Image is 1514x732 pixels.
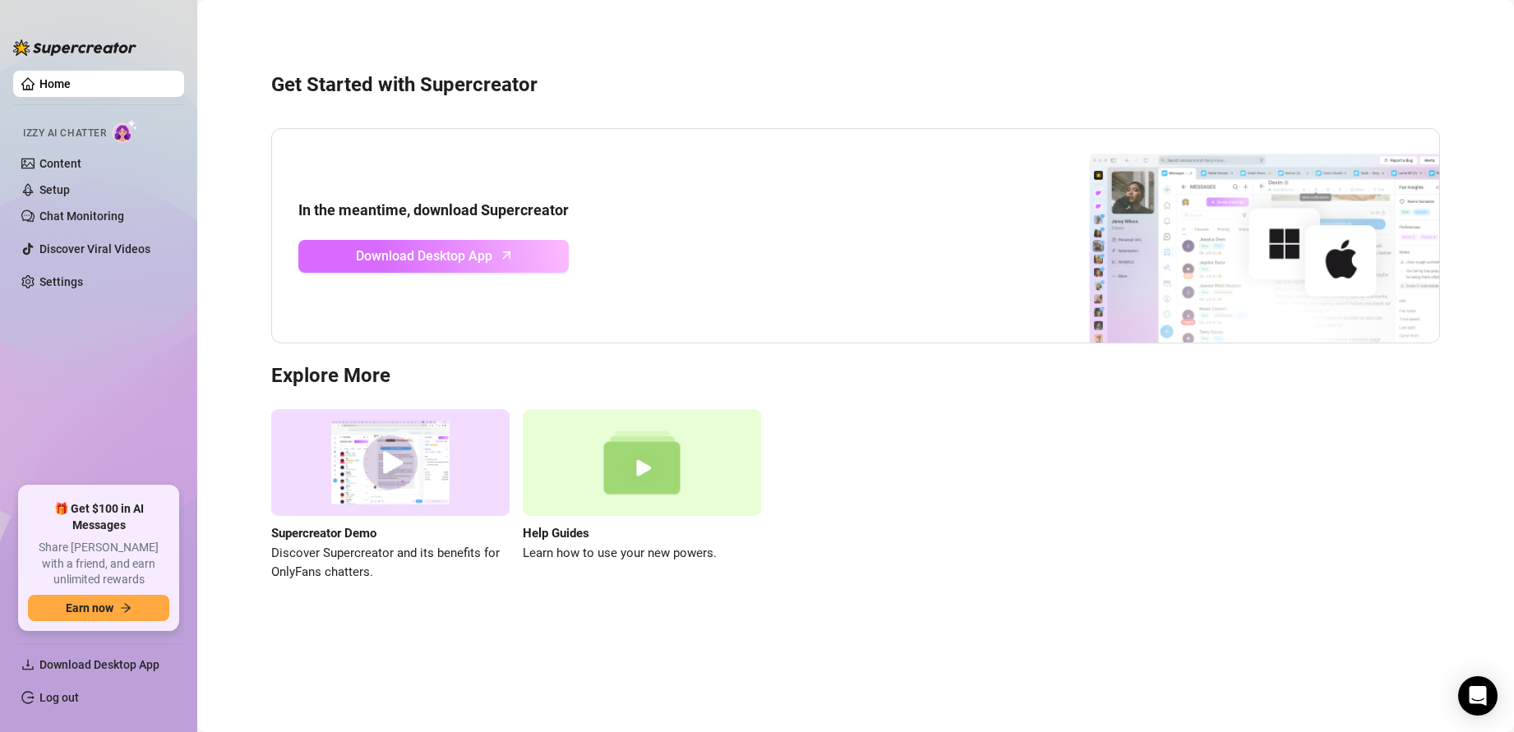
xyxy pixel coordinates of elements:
span: 🎁 Get $100 in AI Messages [28,501,169,533]
strong: Help Guides [523,526,589,541]
a: Discover Viral Videos [39,242,150,256]
span: arrow-right [120,602,132,614]
h3: Get Started with Supercreator [271,72,1440,99]
span: Izzy AI Chatter [23,126,106,141]
a: Download Desktop Apparrow-up [298,240,569,273]
strong: Supercreator Demo [271,526,376,541]
img: help guides [523,409,761,517]
span: Earn now [66,601,113,615]
span: Download Desktop App [356,246,492,266]
img: download app [1028,129,1439,343]
span: Discover Supercreator and its benefits for OnlyFans chatters. [271,544,510,582]
div: Open Intercom Messenger [1458,676,1498,716]
a: Content [39,157,81,170]
span: Share [PERSON_NAME] with a friend, and earn unlimited rewards [28,540,169,588]
strong: In the meantime, download Supercreator [298,201,569,219]
img: AI Chatter [113,119,138,143]
a: Help GuidesLearn how to use your new powers. [523,409,761,582]
span: download [21,658,35,671]
img: logo-BBDzfeDw.svg [13,39,136,56]
span: arrow-up [497,246,516,265]
a: Home [39,77,71,90]
a: Chat Monitoring [39,209,124,223]
a: Setup [39,183,70,196]
a: Settings [39,275,83,288]
a: Log out [39,691,79,704]
a: Supercreator DemoDiscover Supercreator and its benefits for OnlyFans chatters. [271,409,510,582]
h3: Explore More [271,363,1440,389]
span: Learn how to use your new powers. [523,544,761,564]
span: Download Desktop App [39,658,159,671]
button: Earn nowarrow-right [28,595,169,621]
img: supercreator demo [271,409,510,517]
